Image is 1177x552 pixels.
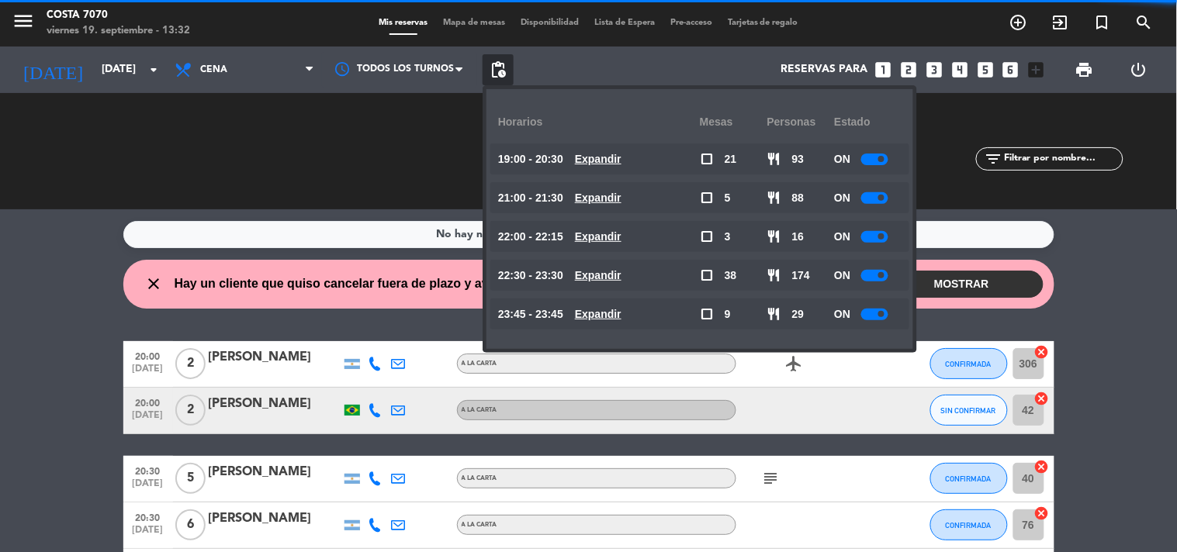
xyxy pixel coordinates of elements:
span: 19:00 - 20:30 [498,150,563,168]
span: 5 [175,463,206,494]
div: viernes 19. septiembre - 13:32 [47,23,190,39]
span: 88 [792,189,805,207]
span: 2 [175,395,206,426]
span: 21 [725,150,737,168]
i: looks_4 [950,60,970,80]
span: check_box_outline_blank [700,229,714,243]
button: MOSTRAR [881,271,1044,298]
div: Costa 7070 [47,8,190,23]
div: Mesas [700,101,767,143]
span: ON [834,150,850,168]
span: 20:30 [129,461,168,479]
span: [DATE] [129,478,168,496]
i: add_circle_outline [1009,13,1028,32]
span: 2 [175,348,206,379]
span: 20:00 [129,393,168,411]
span: 93 [792,150,805,168]
span: 29 [792,305,805,323]
div: personas [767,101,835,143]
span: restaurant [767,191,781,205]
span: CONFIRMADA [946,360,992,368]
span: check_box_outline_blank [700,307,714,321]
input: Filtrar por nombre... [1002,150,1123,167]
u: Expandir [575,153,621,165]
span: 6 [175,509,206,540]
span: A LA CARTA [462,407,497,413]
i: turned_in_not [1093,13,1112,32]
span: 16 [792,228,805,246]
button: menu [12,9,35,38]
i: filter_list [984,150,1002,168]
span: check_box_outline_blank [700,191,714,205]
i: power_settings_new [1129,60,1148,79]
span: A LA CARTA [462,522,497,528]
span: A LA CARTA [462,475,497,481]
div: [PERSON_NAME] [209,394,341,414]
span: 3 [725,228,731,246]
span: CONFIRMADA [946,521,992,530]
span: 22:30 - 23:30 [498,267,563,285]
span: 38 [725,267,737,285]
button: CONFIRMADA [930,509,1008,540]
span: restaurant [767,229,781,243]
i: close [145,274,164,293]
span: SIN CONFIRMAR [941,406,996,415]
span: ON [834,228,850,246]
span: A LA CARTA [462,361,497,367]
span: 21:00 - 21:30 [498,189,563,207]
span: check_box_outline_blank [700,152,714,166]
div: [PERSON_NAME] [209,462,341,482]
u: Expandir [575,191,621,204]
span: Lista de Espera [587,19,663,27]
i: looks_one [873,60,893,80]
span: ON [834,189,850,207]
span: check_box_outline_blank [700,268,714,282]
i: search [1135,13,1154,32]
u: Expandir [575,230,621,243]
div: Horarios [498,101,700,143]
span: restaurant [767,152,781,166]
span: Mapa de mesas [435,19,513,27]
i: looks_6 [1001,60,1021,80]
i: menu [12,9,35,33]
span: 23:45 - 23:45 [498,305,563,323]
div: No hay notas para este servicio. Haz clic para agregar una [436,226,741,243]
span: 22:00 - 22:15 [498,228,563,246]
span: 5 [725,189,731,207]
span: CONFIRMADA [946,474,992,483]
span: pending_actions [489,60,507,79]
i: cancel [1034,505,1050,521]
span: restaurant [767,268,781,282]
u: Expandir [575,308,621,320]
i: looks_two [898,60,919,80]
i: exit_to_app [1051,13,1070,32]
u: Expandir [575,269,621,281]
i: [DATE] [12,53,94,87]
div: Estado [834,101,902,143]
i: add_box [1026,60,1047,80]
i: looks_3 [924,60,944,80]
span: 20:30 [129,508,168,526]
span: print [1075,60,1094,79]
span: 20:00 [129,347,168,364]
i: subject [762,469,781,488]
i: arrow_drop_down [144,60,163,79]
span: Cena [200,64,227,75]
div: [PERSON_NAME] [209,347,341,367]
span: Mis reservas [371,19,435,27]
span: ON [834,305,850,323]
span: [DATE] [129,525,168,543]
span: [DATE] [129,410,168,428]
button: SIN CONFIRMAR [930,395,1008,426]
span: ON [834,267,850,285]
span: Tarjetas de regalo [720,19,806,27]
span: 174 [792,267,810,285]
i: cancel [1034,391,1050,406]
span: [DATE] [129,364,168,381]
div: [PERSON_NAME] [209,509,341,529]
span: Pre-acceso [663,19,720,27]
div: LOG OUT [1112,47,1165,93]
i: airplanemode_active [785,354,804,373]
button: CONFIRMADA [930,463,1008,494]
i: cancel [1034,459,1050,474]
